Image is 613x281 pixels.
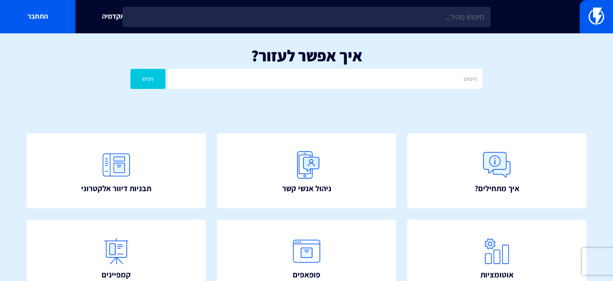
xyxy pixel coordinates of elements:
button: חפש [130,69,165,89]
a: ניהול אנשי קשר [217,133,396,209]
span: פופאפים [293,269,320,281]
span: ניהול אנשי קשר [282,183,331,194]
input: חיפוש מהיר... [122,7,490,27]
span: איך מתחילים? [475,183,519,194]
input: חיפוש [168,69,482,89]
a: תבניות דיוור אלקטרוני [27,133,206,209]
a: איך מתחילים? [407,133,586,209]
span: קמפיינים [102,269,131,281]
span: אוטומציות [480,269,514,281]
h1: איך אפשר לעזור? [13,47,600,64]
span: תבניות דיוור אלקטרוני [81,183,151,194]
